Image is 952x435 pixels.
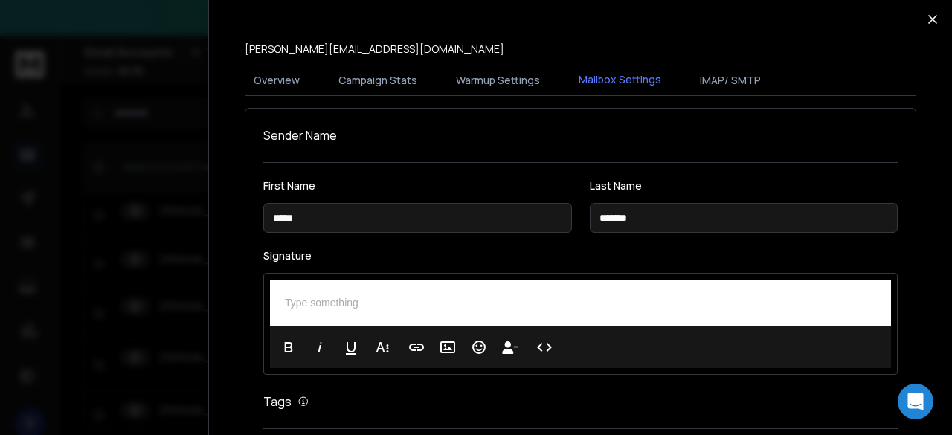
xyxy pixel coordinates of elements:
button: Bold (Ctrl+B) [274,332,303,362]
button: Insert Image (Ctrl+P) [434,332,462,362]
button: Campaign Stats [329,64,426,97]
button: Code View [530,332,559,362]
button: Insert Unsubscribe Link [496,332,524,362]
div: Open Intercom Messenger [898,384,933,419]
p: [PERSON_NAME][EMAIL_ADDRESS][DOMAIN_NAME] [245,42,504,57]
button: Insert Link (Ctrl+K) [402,332,431,362]
button: IMAP/ SMTP [691,64,770,97]
button: Overview [245,64,309,97]
label: First Name [263,181,572,191]
label: Signature [263,251,898,261]
button: Emoticons [465,332,493,362]
button: Italic (Ctrl+I) [306,332,334,362]
h1: Sender Name [263,126,898,144]
h1: Tags [263,393,292,410]
button: More Text [368,332,396,362]
label: Last Name [590,181,898,191]
button: Warmup Settings [447,64,549,97]
button: Mailbox Settings [570,63,670,97]
button: Underline (Ctrl+U) [337,332,365,362]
